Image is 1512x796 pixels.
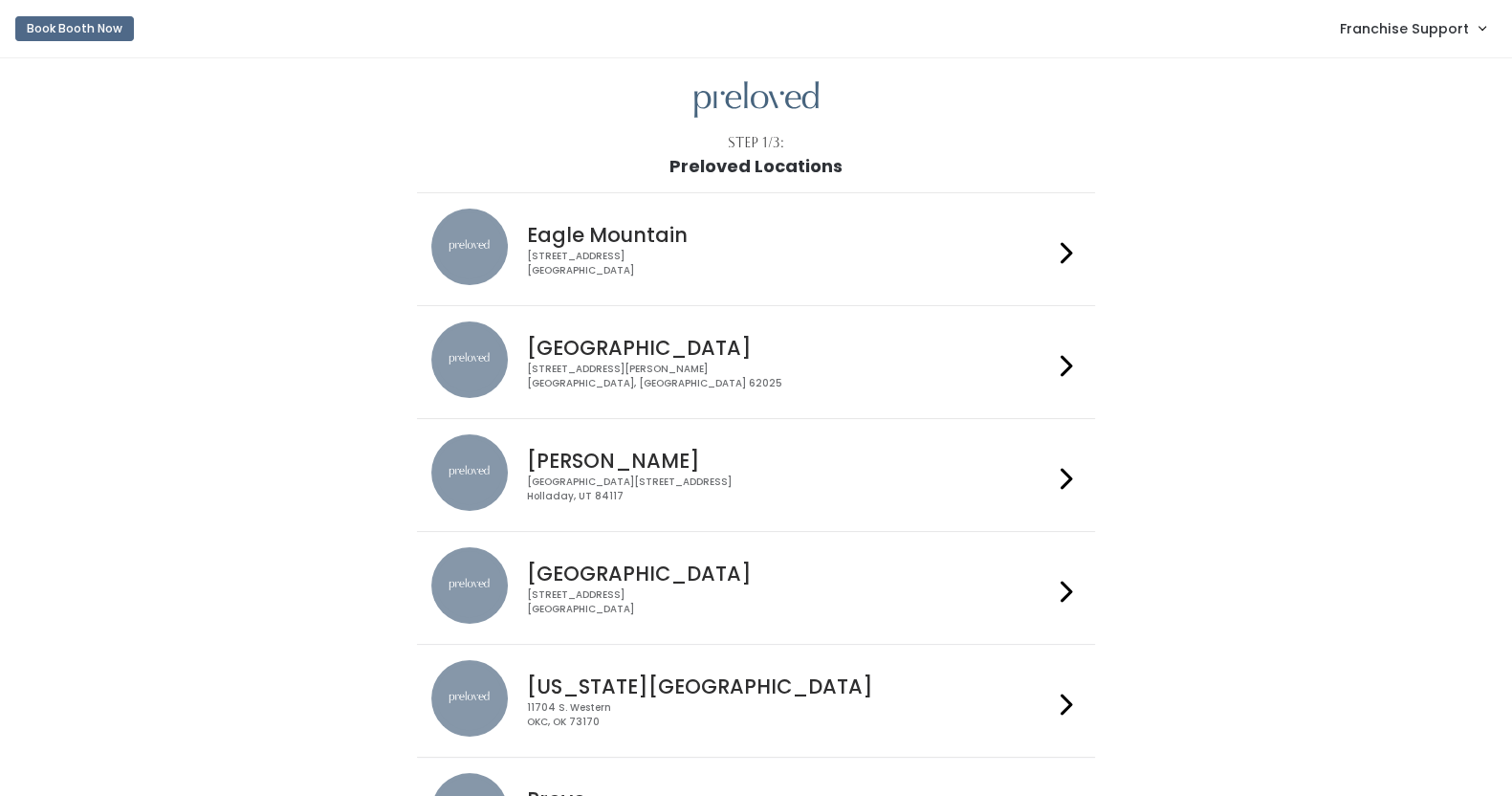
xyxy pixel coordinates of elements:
a: Franchise Support [1321,8,1504,49]
img: preloved location [431,321,508,398]
h4: [GEOGRAPHIC_DATA] [527,337,1053,359]
div: 11704 S. Western OKC, OK 73170 [527,701,1053,729]
a: Book Booth Now [15,8,134,50]
h4: Eagle Mountain [527,224,1053,246]
a: preloved location [PERSON_NAME] [GEOGRAPHIC_DATA][STREET_ADDRESS]Holladay, UT 84117 [431,434,1081,516]
a: preloved location [GEOGRAPHIC_DATA] [STREET_ADDRESS][GEOGRAPHIC_DATA] [431,547,1081,629]
h4: [US_STATE][GEOGRAPHIC_DATA] [527,675,1053,697]
h4: [PERSON_NAME] [527,450,1053,472]
h4: [GEOGRAPHIC_DATA] [527,563,1053,585]
div: [GEOGRAPHIC_DATA][STREET_ADDRESS] Holladay, UT 84117 [527,475,1053,503]
a: preloved location [US_STATE][GEOGRAPHIC_DATA] 11704 S. WesternOKC, OK 73170 [431,660,1081,741]
span: Franchise Support [1340,18,1469,39]
button: Book Booth Now [15,16,134,41]
img: preloved location [431,209,508,285]
img: preloved location [431,547,508,624]
img: preloved location [431,434,508,511]
div: [STREET_ADDRESS] [GEOGRAPHIC_DATA] [527,250,1053,277]
div: [STREET_ADDRESS][PERSON_NAME] [GEOGRAPHIC_DATA], [GEOGRAPHIC_DATA] 62025 [527,363,1053,390]
h1: Preloved Locations [669,157,843,176]
div: [STREET_ADDRESS] [GEOGRAPHIC_DATA] [527,588,1053,616]
a: preloved location Eagle Mountain [STREET_ADDRESS][GEOGRAPHIC_DATA] [431,209,1081,290]
div: Step 1/3: [728,133,784,153]
a: preloved location [GEOGRAPHIC_DATA] [STREET_ADDRESS][PERSON_NAME][GEOGRAPHIC_DATA], [GEOGRAPHIC_D... [431,321,1081,403]
img: preloved logo [694,81,819,119]
img: preloved location [431,660,508,737]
